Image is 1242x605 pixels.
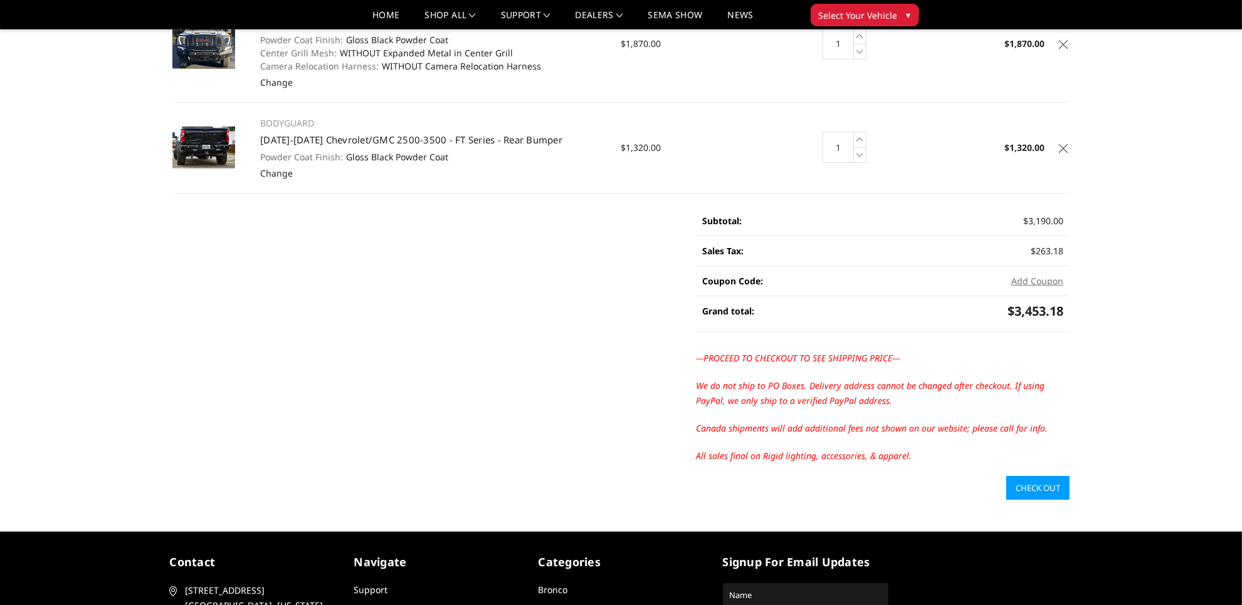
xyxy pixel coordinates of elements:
a: News [727,11,753,29]
p: All sales final on Rigid lighting, accessories, & apparel. [696,448,1070,463]
span: $263.18 [1031,245,1063,257]
dt: Powder Coat Finish: [260,150,343,163]
button: Select Your Vehicle [811,4,919,26]
h5: Navigate [354,554,520,571]
span: Select Your Vehicle [819,9,898,22]
a: Home [372,11,399,29]
span: $3,190.00 [1023,215,1063,227]
img: 2024-2025 GMC 2500-3500 - FT Series - Extreme Front Bumper [172,19,235,69]
a: Change [260,76,293,88]
strong: Coupon Code: [702,275,763,287]
strong: Sales Tax: [702,245,744,257]
strong: Subtotal: [702,215,742,227]
dd: WITHOUT Camera Relocation Harness [260,59,608,73]
a: [DATE]-[DATE] Chevrolet/GMC 2500-3500 - FT Series - Rear Bumper [260,133,562,146]
strong: Grand total: [702,305,754,317]
dd: Gloss Black Powder Coat [260,33,608,46]
p: ---PROCEED TO CHECKOUT TO SEE SHIPPING PRICE--- [696,351,1070,366]
a: Support [354,584,388,596]
span: $1,870.00 [621,38,661,49]
a: Check out [1006,476,1070,500]
iframe: Chat Widget [1179,545,1242,605]
dd: WITHOUT Expanded Metal in Center Grill [260,46,608,59]
span: $1,320.00 [621,142,661,153]
dt: Camera Relocation Harness: [260,59,379,73]
h5: signup for email updates [723,554,888,571]
a: shop all [425,11,476,29]
p: Canada shipments will add additional fees not shown on our website; please call for info. [696,421,1070,436]
h5: contact [170,554,335,571]
span: $3,453.18 [1008,302,1063,319]
dt: Powder Coat Finish: [260,33,343,46]
h5: Categories [539,554,704,571]
a: Support [501,11,550,29]
a: SEMA Show [648,11,702,29]
p: We do not ship to PO Boxes. Delivery address cannot be changed after checkout. If using PayPal, w... [696,378,1070,408]
a: Dealers [576,11,623,29]
strong: $1,320.00 [1004,142,1045,153]
dd: Gloss Black Powder Coat [260,150,608,163]
img: 2020-2025 Chevrolet/GMC 2500-3500 - FT Series - Rear Bumper [172,127,235,168]
button: Add Coupon [1011,274,1063,287]
input: Name [725,585,887,605]
p: BODYGUARD [260,116,608,131]
dt: Center Grill Mesh: [260,46,337,59]
strong: $1,870.00 [1004,38,1045,49]
a: Bronco [539,584,568,596]
span: ▾ [907,8,911,21]
a: Change [260,167,293,179]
